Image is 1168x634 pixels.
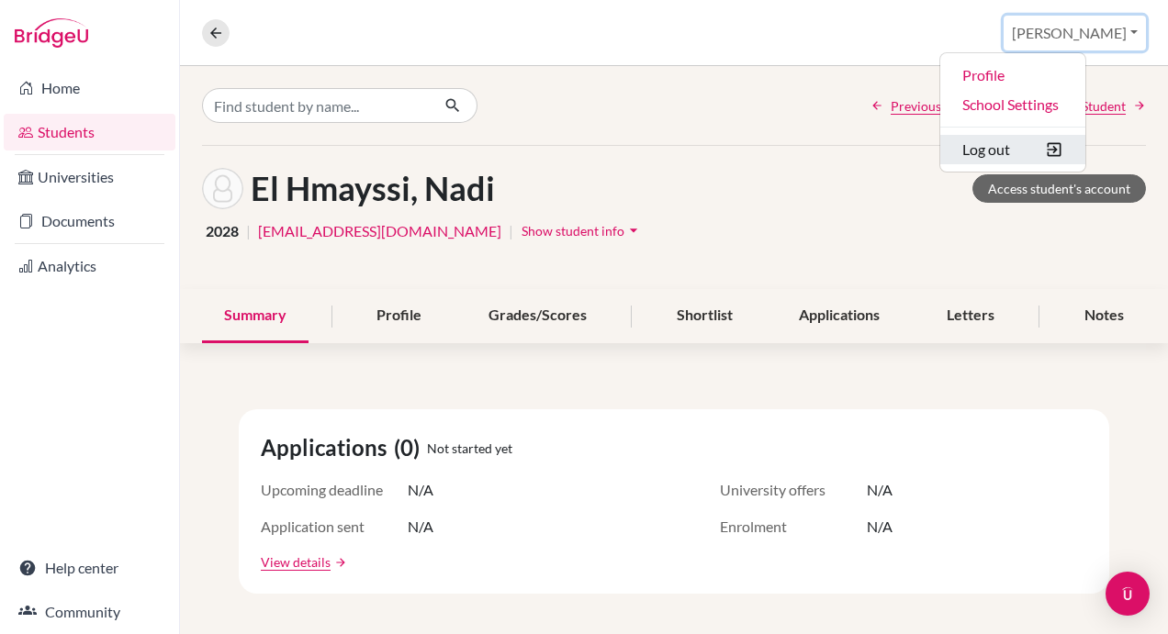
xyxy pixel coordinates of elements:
[867,479,893,501] span: N/A
[4,70,175,106] a: Home
[331,556,347,569] a: arrow_forward
[720,516,867,538] span: Enrolment
[925,289,1016,343] div: Letters
[4,248,175,284] a: Analytics
[1051,96,1146,116] a: Next Student
[777,289,902,343] div: Applications
[522,223,624,239] span: Show student info
[870,96,988,116] a: Previous Student
[720,479,867,501] span: University offers
[940,90,1085,119] a: School Settings
[624,221,643,239] i: arrow_drop_down
[891,96,988,116] span: Previous Student
[1004,16,1146,50] button: [PERSON_NAME]
[972,174,1146,203] a: Access student's account
[867,516,893,538] span: N/A
[261,431,394,464] span: Applications
[427,439,512,458] span: Not started yet
[1062,289,1146,343] div: Notes
[246,220,251,242] span: |
[202,88,430,123] input: Find student by name...
[261,552,331,572] a: View details
[4,594,175,630] a: Community
[408,479,433,501] span: N/A
[261,516,408,538] span: Application sent
[206,220,239,242] span: 2028
[940,61,1085,90] a: Profile
[15,18,88,48] img: Bridge-U
[394,431,427,464] span: (0)
[202,168,243,209] img: Nadi El Hmayssi's avatar
[940,135,1085,164] button: Log out
[202,289,309,343] div: Summary
[261,479,408,501] span: Upcoming deadline
[4,203,175,239] a: Documents
[251,169,495,208] h1: El Hmayssi, Nadi
[466,289,609,343] div: Grades/Scores
[939,52,1086,172] ul: [PERSON_NAME]
[1106,572,1150,616] div: Open Intercom Messenger
[1051,96,1126,116] span: Next Student
[408,516,433,538] span: N/A
[258,220,501,242] a: [EMAIL_ADDRESS][DOMAIN_NAME]
[655,289,755,343] div: Shortlist
[4,550,175,586] a: Help center
[354,289,444,343] div: Profile
[521,217,644,245] button: Show student infoarrow_drop_down
[4,114,175,150] a: Students
[4,159,175,195] a: Universities
[509,220,513,242] span: |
